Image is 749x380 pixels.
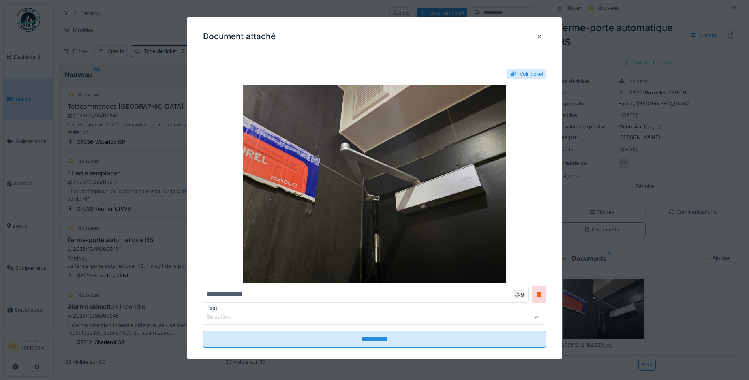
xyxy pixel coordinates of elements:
label: Tags [206,305,219,312]
h3: Document attaché [203,32,276,41]
div: Voir ticket [520,70,543,78]
div: Sélection [206,313,242,322]
div: .jpg [513,289,526,299]
img: f28890da-60a3-41dc-9378-abc2cb17bda7-20251012_182926.jpg [203,85,546,283]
